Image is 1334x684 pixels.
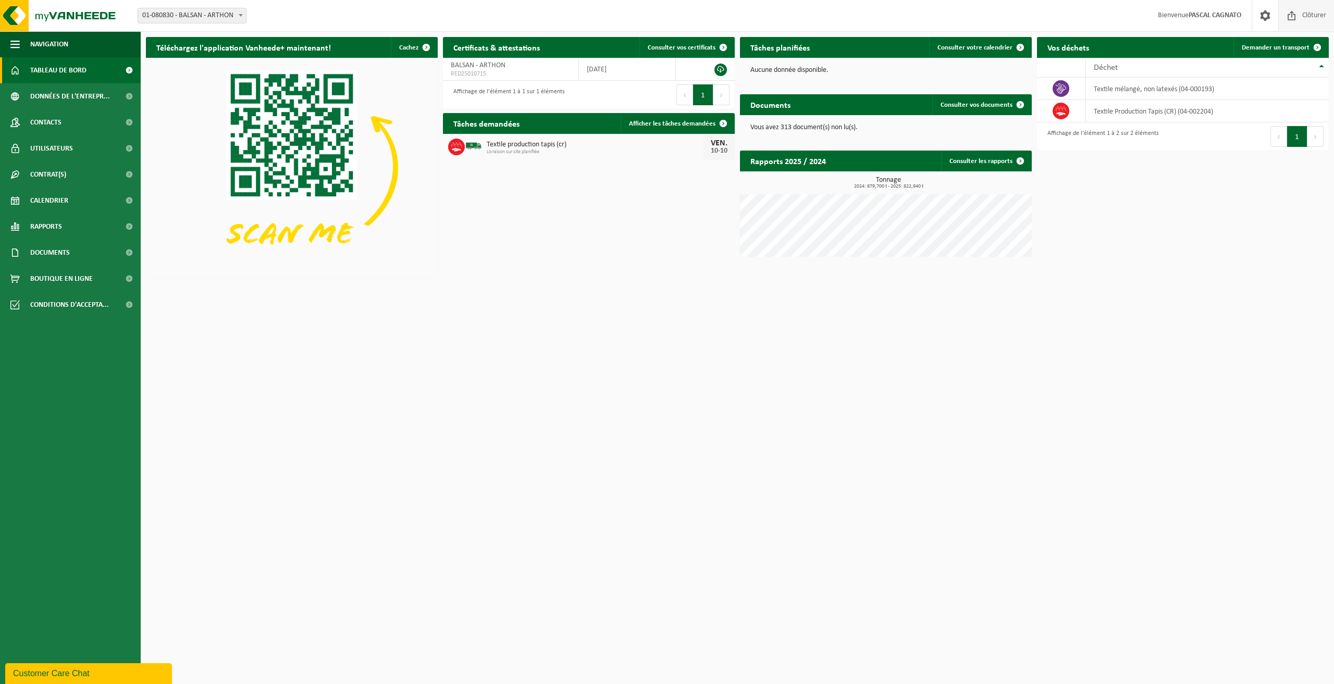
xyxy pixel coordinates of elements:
span: Calendrier [30,188,68,214]
h2: Tâches planifiées [740,37,820,57]
span: RED25010715 [451,70,571,78]
span: 2024: 879,700 t - 2025: 822,940 t [745,184,1032,189]
iframe: chat widget [5,661,174,684]
h2: Rapports 2025 / 2024 [740,151,836,171]
a: Consulter votre calendrier [929,37,1031,58]
h2: Certificats & attestations [443,37,550,57]
p: Aucune donnée disponible. [750,67,1021,74]
span: Navigation [30,31,68,57]
td: [DATE] [579,58,675,81]
button: 1 [693,84,713,105]
h2: Téléchargez l'application Vanheede+ maintenant! [146,37,341,57]
span: Déchet [1094,64,1118,72]
a: Consulter vos certificats [639,37,734,58]
img: Download de VHEPlus App [146,58,438,277]
span: Contacts [30,109,61,135]
span: Consulter vos documents [941,102,1012,108]
span: Afficher les tâches demandées [629,120,715,127]
h2: Documents [740,94,801,115]
span: Utilisateurs [30,135,73,161]
div: VEN. [709,139,730,147]
span: Contrat(s) [30,161,66,188]
div: Affichage de l'élément 1 à 1 sur 1 éléments [448,83,565,106]
div: 10-10 [709,147,730,155]
h2: Tâches demandées [443,113,530,133]
div: Affichage de l'élément 1 à 2 sur 2 éléments [1042,125,1159,148]
span: Cachez [399,44,418,51]
span: Documents [30,240,70,266]
a: Demander un transport [1233,37,1328,58]
span: Consulter votre calendrier [937,44,1012,51]
td: Textile Production Tapis (CR) (04-002204) [1086,100,1329,122]
img: BL-SO-LV [465,137,483,155]
span: Demander un transport [1242,44,1310,51]
span: BALSAN - ARTHON [451,61,505,69]
span: 01-080830 - BALSAN - ARTHON [138,8,246,23]
button: 1 [1287,126,1307,147]
td: textile mélangé, non latexés (04-000193) [1086,78,1329,100]
span: Livraison sur site planifiée [487,149,703,155]
button: Next [713,84,730,105]
span: Boutique en ligne [30,266,93,292]
button: Next [1307,126,1324,147]
span: Tableau de bord [30,57,87,83]
span: Textile production tapis (cr) [487,141,703,149]
strong: PASCAL CAGNATO [1189,11,1241,19]
span: Consulter vos certificats [648,44,715,51]
p: Vous avez 313 document(s) non lu(s). [750,124,1021,131]
span: Rapports [30,214,62,240]
span: Données de l'entrepr... [30,83,110,109]
button: Cachez [391,37,437,58]
a: Consulter vos documents [932,94,1031,115]
button: Previous [1270,126,1287,147]
a: Afficher les tâches demandées [621,113,734,134]
h2: Vos déchets [1037,37,1100,57]
button: Previous [676,84,693,105]
h3: Tonnage [745,177,1032,189]
span: Conditions d'accepta... [30,292,109,318]
a: Consulter les rapports [941,151,1031,171]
